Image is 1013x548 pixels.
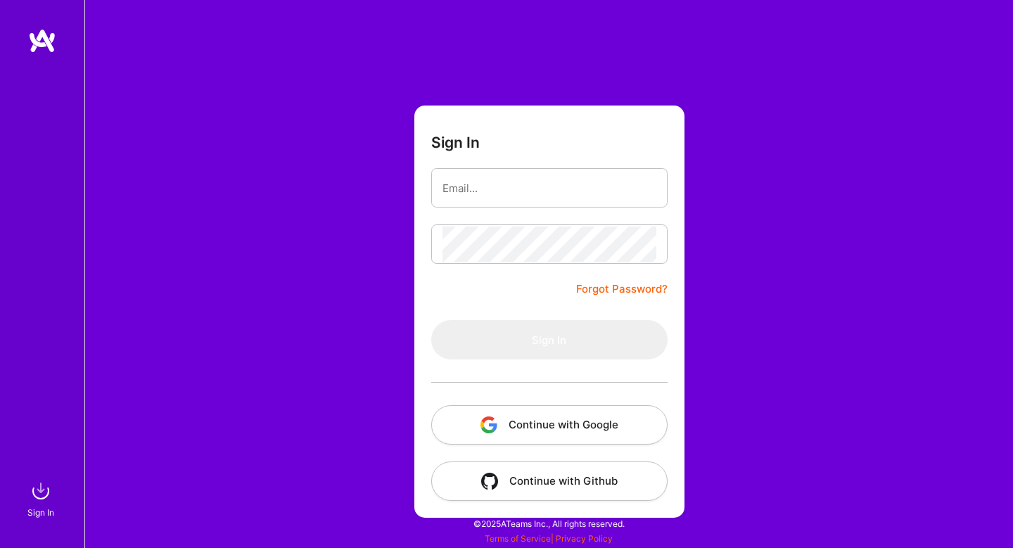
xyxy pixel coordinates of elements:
[27,505,54,520] div: Sign In
[30,477,55,520] a: sign inSign In
[431,461,668,501] button: Continue with Github
[480,416,497,433] img: icon
[28,28,56,53] img: logo
[485,533,613,544] span: |
[27,477,55,505] img: sign in
[576,281,668,298] a: Forgot Password?
[485,533,551,544] a: Terms of Service
[481,473,498,490] img: icon
[431,134,480,151] h3: Sign In
[556,533,613,544] a: Privacy Policy
[442,170,656,206] input: Email...
[431,320,668,359] button: Sign In
[431,405,668,445] button: Continue with Google
[84,506,1013,541] div: © 2025 ATeams Inc., All rights reserved.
